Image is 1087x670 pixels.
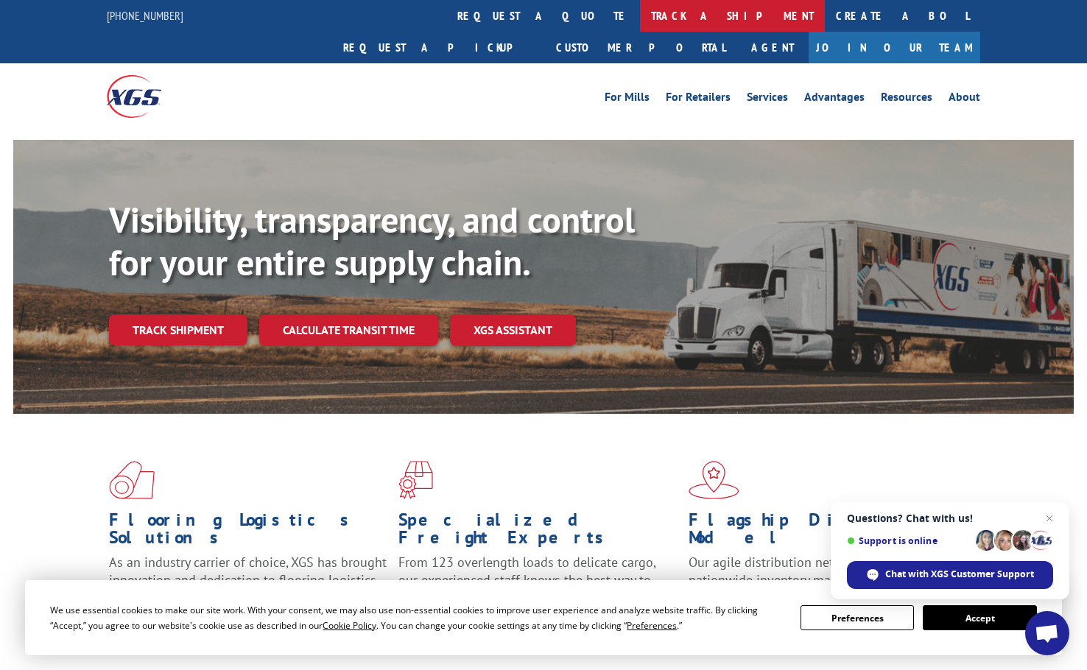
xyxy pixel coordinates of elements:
[736,32,809,63] a: Agent
[332,32,545,63] a: Request a pickup
[398,511,677,554] h1: Specialized Freight Experts
[747,91,788,107] a: Services
[107,8,183,23] a: [PHONE_NUMBER]
[881,91,932,107] a: Resources
[545,32,736,63] a: Customer Portal
[809,32,980,63] a: Join Our Team
[923,605,1036,630] button: Accept
[689,461,739,499] img: xgs-icon-flagship-distribution-model-red
[689,554,960,588] span: Our agile distribution network gives you nationwide inventory management on demand.
[847,535,971,546] span: Support is online
[847,512,1053,524] span: Questions? Chat with us!
[109,554,387,606] span: As an industry carrier of choice, XGS has brought innovation and dedication to flooring logistics...
[323,619,376,632] span: Cookie Policy
[689,511,967,554] h1: Flagship Distribution Model
[605,91,650,107] a: For Mills
[109,461,155,499] img: xgs-icon-total-supply-chain-intelligence-red
[259,314,438,346] a: Calculate transit time
[804,91,865,107] a: Advantages
[109,197,635,285] b: Visibility, transparency, and control for your entire supply chain.
[885,568,1034,581] span: Chat with XGS Customer Support
[109,511,387,554] h1: Flooring Logistics Solutions
[627,619,677,632] span: Preferences
[398,554,677,619] p: From 123 overlength loads to delicate cargo, our experienced staff knows the best way to move you...
[1025,611,1069,655] div: Open chat
[949,91,980,107] a: About
[666,91,731,107] a: For Retailers
[1041,509,1058,527] span: Close chat
[398,461,433,499] img: xgs-icon-focused-on-flooring-red
[25,580,1062,655] div: Cookie Consent Prompt
[801,605,914,630] button: Preferences
[450,314,576,346] a: XGS ASSISTANT
[847,561,1053,589] div: Chat with XGS Customer Support
[50,602,783,633] div: We use essential cookies to make our site work. With your consent, we may also use non-essential ...
[109,314,247,345] a: Track shipment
